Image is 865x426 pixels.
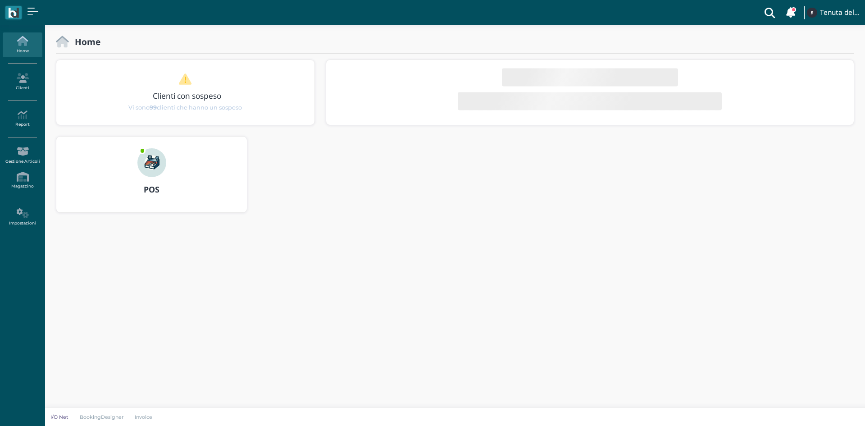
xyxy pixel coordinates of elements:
span: Vi sono clienti che hanno un sospeso [128,103,242,112]
a: Impostazioni [3,205,42,229]
img: logo [8,8,18,18]
div: 1 / 1 [56,60,314,125]
iframe: Help widget launcher [801,398,857,418]
a: Gestione Articoli [3,143,42,168]
img: ... [137,148,166,177]
a: ... POS [56,136,247,224]
b: POS [144,184,159,195]
a: Magazzino [3,168,42,193]
a: Clienti [3,69,42,94]
a: Report [3,106,42,131]
img: ... [807,8,817,18]
a: ... Tenuta del Barco [806,2,860,23]
h2: Home [69,37,100,46]
h3: Clienti con sospeso [75,92,299,100]
b: 99 [150,104,157,111]
h4: Tenuta del Barco [820,9,860,17]
a: Clienti con sospeso Vi sono99clienti che hanno un sospeso [73,73,297,112]
a: Home [3,32,42,57]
